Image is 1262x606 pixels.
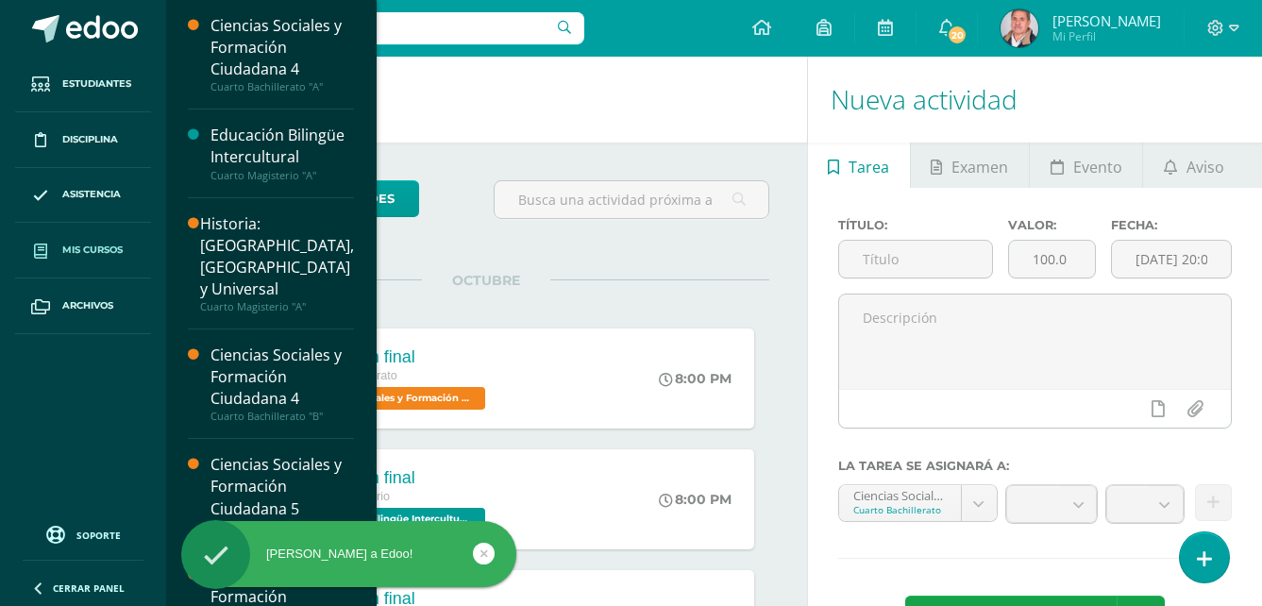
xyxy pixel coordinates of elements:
[210,15,354,80] div: Ciencias Sociales y Formación Ciudadana 4
[23,521,143,547] a: Soporte
[62,76,131,92] span: Estudiantes
[659,491,732,508] div: 8:00 PM
[15,168,151,224] a: Asistencia
[422,272,550,289] span: OCTUBRE
[296,468,490,488] div: Evaluación final
[296,387,485,410] span: Ciencias Sociales y Formación Ciudadana 4 'A'
[210,125,354,168] div: Educación Bilingüe Intercultural
[1186,144,1224,190] span: Aviso
[1112,241,1231,278] input: Fecha de entrega
[210,169,354,182] div: Cuarto Magisterio "A"
[808,143,910,188] a: Tarea
[62,132,118,147] span: Disciplina
[1111,218,1232,232] label: Fecha:
[1009,241,1094,278] input: Puntos máximos
[947,25,968,45] span: 20
[210,520,354,533] div: [PERSON_NAME] "A"
[1052,28,1161,44] span: Mi Perfil
[951,144,1008,190] span: Examen
[62,243,123,258] span: Mis cursos
[1001,9,1038,47] img: c96a423fd71b76c16867657e46671b28.png
[200,213,354,313] a: Historia: [GEOGRAPHIC_DATA], [GEOGRAPHIC_DATA] y UniversalCuarto Magisterio "A"
[831,57,1239,143] h1: Nueva actividad
[15,278,151,334] a: Archivos
[210,454,354,519] div: Ciencias Sociales y Formación Ciudadana 5
[210,80,354,93] div: Cuarto Bachillerato "A"
[189,57,784,143] h1: Actividades
[15,223,151,278] a: Mis cursos
[15,112,151,168] a: Disciplina
[911,143,1029,188] a: Examen
[181,546,516,563] div: [PERSON_NAME] a Edoo!
[200,300,354,313] div: Cuarto Magisterio "A"
[849,144,889,190] span: Tarea
[62,298,113,313] span: Archivos
[210,454,354,532] a: Ciencias Sociales y Formación Ciudadana 5[PERSON_NAME] "A"
[296,347,490,367] div: Evaluación final
[839,241,993,278] input: Título
[838,218,994,232] label: Título:
[210,125,354,181] a: Educación Bilingüe InterculturalCuarto Magisterio "A"
[659,370,732,387] div: 8:00 PM
[76,529,121,542] span: Soporte
[853,503,947,516] div: Cuarto Bachillerato
[1052,11,1161,30] span: [PERSON_NAME]
[53,581,125,595] span: Cerrar panel
[210,15,354,93] a: Ciencias Sociales y Formación Ciudadana 4Cuarto Bachillerato "A"
[210,345,354,423] a: Ciencias Sociales y Formación Ciudadana 4Cuarto Bachillerato "B"
[1030,143,1142,188] a: Evento
[838,459,1232,473] label: La tarea se asignará a:
[495,181,767,218] input: Busca una actividad próxima aquí...
[296,508,485,530] span: Educación Bilingüe Intercultural 'A'
[62,187,121,202] span: Asistencia
[200,213,354,300] div: Historia: [GEOGRAPHIC_DATA], [GEOGRAPHIC_DATA] y Universal
[1143,143,1244,188] a: Aviso
[210,345,354,410] div: Ciencias Sociales y Formación Ciudadana 4
[839,485,997,521] a: Ciencias Sociales y Formación Ciudadana 4 'A'Cuarto Bachillerato
[1073,144,1122,190] span: Evento
[1008,218,1095,232] label: Valor:
[15,57,151,112] a: Estudiantes
[210,410,354,423] div: Cuarto Bachillerato "B"
[178,12,584,44] input: Busca un usuario...
[853,485,947,503] div: Ciencias Sociales y Formación Ciudadana 4 'A'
